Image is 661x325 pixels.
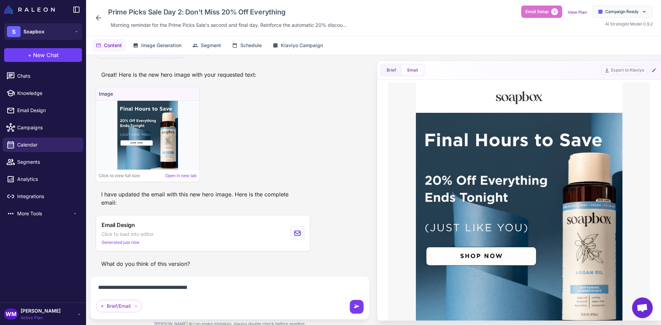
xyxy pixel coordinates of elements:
span: + [28,51,32,59]
button: Export to Klaviyo [601,65,647,75]
span: Click to load into editor [102,230,154,238]
a: Open in new tab [165,173,197,179]
div: Great! Here is the new hero image with your requested text: [96,68,262,82]
a: Raleon Logo [4,6,57,14]
div: I have updated the email with this new hero image. Here is the complete email: [96,187,310,209]
span: [PERSON_NAME] [21,307,61,315]
span: Email Design [102,221,135,229]
div: Open chat [632,297,653,318]
img: Final Hours to Save [28,30,234,264]
span: Schedule [240,42,262,49]
img: Image [117,101,178,170]
span: Campaigns [17,124,78,131]
span: Segment [201,42,221,49]
button: Schedule [228,39,266,52]
span: Knowledge [17,89,78,97]
span: Generated just now [102,239,139,246]
button: Edit Email [650,66,658,74]
span: AI Strategist Model 0.9.2 [605,21,653,26]
span: Chats [17,72,78,80]
span: Active Plan [21,315,61,321]
button: Email Setup2 [521,6,562,18]
div: WM [4,308,18,319]
button: SSoapbox [4,23,82,40]
button: Segment [188,39,225,52]
div: Click to edit description [108,20,349,30]
a: Email Design [3,103,83,118]
span: Morning reminder for the Prime Picks Sale's second and final day. Reinforce the automatic 20% dis... [111,21,347,29]
span: More Tools [17,210,72,217]
span: Image Generation [141,42,181,49]
a: Segments [3,155,83,169]
a: View Plan [568,10,587,15]
button: Image Generation [129,39,186,52]
button: Content [92,39,126,52]
div: Brief/Email [96,300,142,312]
span: Email Design [17,107,78,114]
span: Klaviyo Campaign [281,42,323,49]
a: Integrations [3,189,83,204]
span: Calendar [17,141,78,149]
div: Click to edit campaign name [105,6,349,19]
a: Analytics [3,172,83,186]
div: S [7,26,21,37]
img: Raleon Logo [4,6,55,14]
span: Email Setup [525,9,548,15]
span: 2 [551,8,558,15]
span: Click to view full size [99,173,140,179]
button: Brief [381,65,402,75]
span: Analytics [17,175,78,183]
span: Content [104,42,122,49]
span: Brief [387,67,396,73]
a: Knowledge [3,86,83,100]
h4: Image [99,90,197,98]
span: New Chat [33,51,59,59]
button: Email [402,65,423,75]
div: What do you think of this version? [96,257,196,271]
a: Campaigns [3,120,83,135]
span: Integrations [17,193,78,200]
button: Klaviyo Campaign [269,39,327,52]
button: +New Chat [4,48,82,62]
span: Campaign Ready [605,9,639,15]
span: Soapbox [23,28,44,35]
a: Chats [3,69,83,83]
span: Segments [17,158,78,166]
a: Calendar [3,138,83,152]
